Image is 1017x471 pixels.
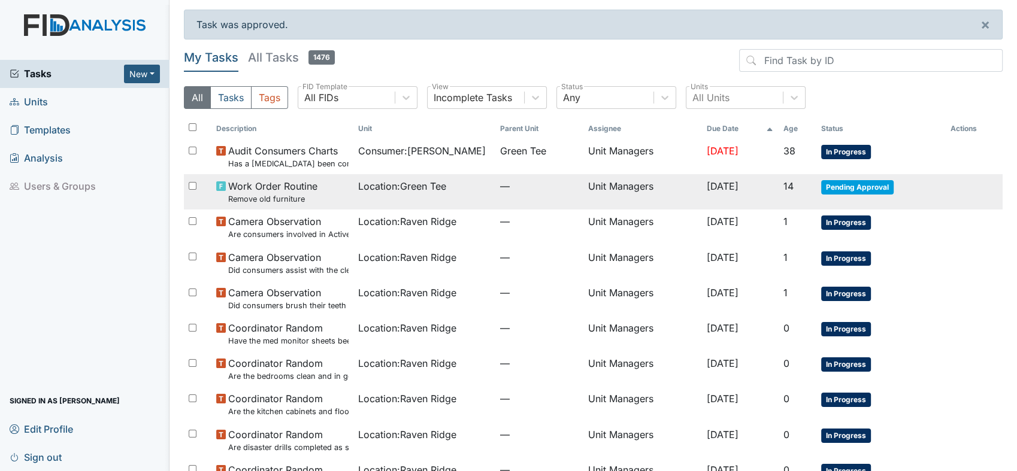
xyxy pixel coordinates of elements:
span: Location : Raven Ridge [358,391,456,406]
button: Tasks [210,86,252,109]
span: 0 [783,322,789,334]
span: — [500,356,579,370]
input: Find Task by ID [739,49,1003,72]
span: 1 [783,287,787,299]
small: Are consumers involved in Active Treatment? [228,229,349,240]
span: [DATE] [706,357,738,369]
td: Unit Managers [583,316,702,351]
span: [DATE] [706,322,738,334]
h5: All Tasks [248,49,335,66]
td: Unit Managers [583,209,702,245]
span: Coordinator Random Are disaster drills completed as scheduled? [228,427,349,453]
th: Toggle SortBy [816,118,946,139]
span: Camera Observation Did consumers assist with the clean up? [228,250,349,276]
span: — [500,321,579,335]
a: Tasks [10,66,124,81]
td: Unit Managers [583,174,702,209]
span: — [500,214,579,229]
span: [DATE] [706,429,738,440]
input: Toggle All Rows Selected [189,123,196,131]
span: Location : Green Tee [358,179,446,193]
span: Location : Raven Ridge [358,285,456,300]
div: Incomplete Tasks [434,90,512,105]
small: Did consumers assist with the clean up? [228,265,349,276]
span: Location : Raven Ridge [358,250,456,265]
td: Unit Managers [583,281,702,316]
th: Assignee [583,118,702,139]
div: Task was approved. [184,10,1003,39]
button: × [968,10,1002,39]
small: Did consumers brush their teeth after the meal? [228,300,349,311]
span: In Progress [821,357,871,372]
span: In Progress [821,429,871,443]
span: In Progress [821,393,871,407]
span: — [500,391,579,406]
span: Location : Raven Ridge [358,214,456,229]
td: Unit Managers [583,387,702,422]
span: In Progress [821,287,871,301]
div: Type filter [184,86,288,109]
span: Signed in as [PERSON_NAME] [10,391,120,410]
div: All Units [692,90,730,105]
h5: My Tasks [184,49,238,66]
span: [DATE] [706,393,738,405]
span: Work Order Routine Remove old furniture [228,179,317,205]
span: [DATE] [706,180,738,192]
span: 1 [783,215,787,227]
span: [DATE] [706,215,738,227]
span: In Progress [821,322,871,336]
span: 0 [783,429,789,440]
span: Camera Observation Did consumers brush their teeth after the meal? [228,285,349,311]
th: Toggle SortBy [778,118,816,139]
th: Actions [946,118,1003,139]
span: Units [10,93,48,111]
span: 0 [783,357,789,369]
small: Are the bedrooms clean and in good repair? [228,370,349,382]
span: Green Tee [500,144,546,158]
div: All FIDs [304,90,338,105]
span: Location : Raven Ridge [358,321,456,335]
span: Audit Consumers Charts Has a colonoscopy been completed for all males and females over 50 or is t... [228,144,349,169]
span: 0 [783,393,789,405]
small: Has a [MEDICAL_DATA] been completed for all [DEMOGRAPHIC_DATA] and [DEMOGRAPHIC_DATA] over 50 or ... [228,158,349,169]
span: 1 [783,251,787,263]
small: Are the kitchen cabinets and floors clean? [228,406,349,417]
span: Coordinator Random Have the med monitor sheets been filled out? [228,321,349,347]
span: Edit Profile [10,420,73,438]
span: × [980,16,990,33]
span: [DATE] [706,287,738,299]
span: In Progress [821,215,871,230]
span: Templates [10,121,71,139]
span: In Progress [821,145,871,159]
span: In Progress [821,251,871,266]
td: Unit Managers [583,423,702,458]
span: Analysis [10,149,63,168]
span: — [500,179,579,193]
span: Location : Raven Ridge [358,356,456,370]
span: Coordinator Random Are the kitchen cabinets and floors clean? [228,391,349,417]
small: Are disaster drills completed as scheduled? [228,442,349,453]
span: Sign out [10,448,62,466]
td: Unit Managers [583,245,702,281]
div: Any [563,90,580,105]
span: 14 [783,180,793,192]
span: — [500,427,579,442]
th: Toggle SortBy [211,118,353,139]
span: 1476 [308,50,335,65]
span: Coordinator Random Are the bedrooms clean and in good repair? [228,356,349,382]
button: Tags [251,86,288,109]
button: All [184,86,211,109]
span: Consumer : [PERSON_NAME] [358,144,486,158]
th: Toggle SortBy [353,118,495,139]
span: [DATE] [706,145,738,157]
span: — [500,250,579,265]
span: Pending Approval [821,180,894,195]
th: Toggle SortBy [701,118,778,139]
td: Unit Managers [583,139,702,174]
span: — [500,285,579,300]
span: 38 [783,145,795,157]
span: Location : Raven Ridge [358,427,456,442]
th: Toggle SortBy [495,118,583,139]
td: Unit Managers [583,351,702,387]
